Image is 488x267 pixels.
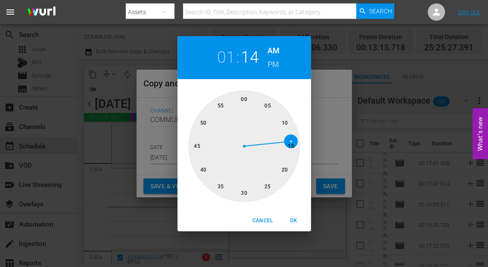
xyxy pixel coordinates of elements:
a: Sign Out [457,9,480,15]
button: Cancel [249,214,276,228]
button: AM [267,44,280,58]
span: Search [369,3,392,19]
button: PM [267,58,280,71]
img: ans4CAIJ8jUAAAAAAAAAAAAAAAAAAAAAAAAgQb4GAAAAAAAAAAAAAAAAAAAAAAAAJMjXAAAAAAAAAAAAAAAAAAAAAAAAgAT5G... [21,2,62,22]
button: Open Feedback Widget [472,108,488,159]
span: menu [5,7,16,17]
button: OK [280,214,308,228]
button: 14 [241,48,258,67]
h2: : [236,48,239,67]
button: 01 [217,48,235,67]
span: OK [283,216,304,225]
span: Cancel [252,216,273,225]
